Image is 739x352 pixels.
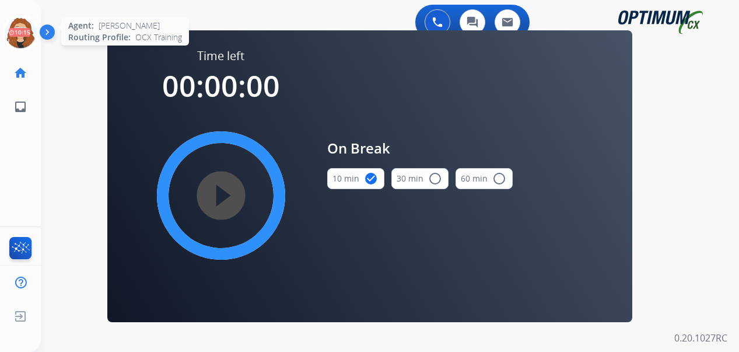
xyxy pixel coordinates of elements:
span: OCX Training [135,32,182,43]
mat-icon: inbox [13,100,27,114]
mat-icon: home [13,66,27,80]
button: 30 min [391,168,449,189]
span: [PERSON_NAME] [99,20,160,32]
span: Routing Profile: [68,32,131,43]
span: Time left [197,48,244,64]
mat-icon: radio_button_unchecked [492,172,506,186]
span: Agent: [68,20,94,32]
button: 60 min [456,168,513,189]
mat-icon: check_circle [364,172,378,186]
span: On Break [327,138,513,159]
mat-icon: radio_button_unchecked [428,172,442,186]
button: 10 min [327,168,384,189]
span: 00:00:00 [162,66,280,106]
mat-icon: play_circle_filled [214,189,228,203]
p: 0.20.1027RC [674,331,727,345]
